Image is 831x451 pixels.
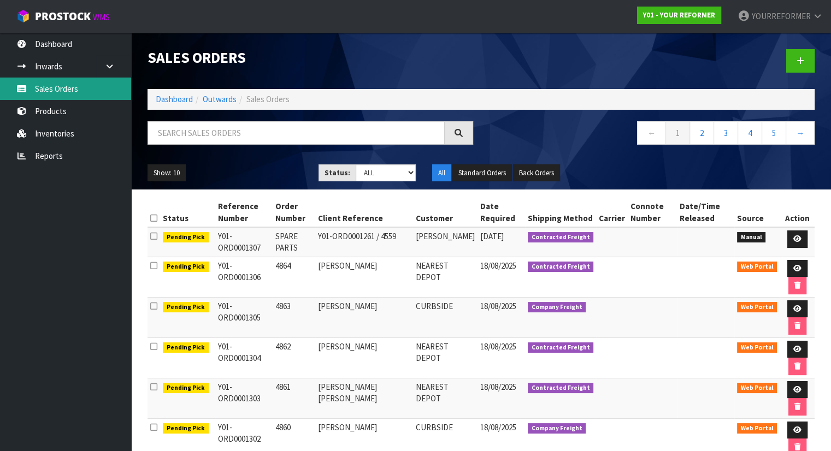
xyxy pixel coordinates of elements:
[163,342,209,353] span: Pending Pick
[160,198,215,227] th: Status
[315,227,412,257] td: Y01-ORD0001261 / 4559
[665,121,690,145] a: 1
[215,257,273,297] td: Y01-ORD0001306
[737,423,777,434] span: Web Portal
[738,121,762,145] a: 4
[203,94,237,104] a: Outwards
[246,94,290,104] span: Sales Orders
[148,49,473,66] h1: Sales Orders
[412,227,477,257] td: [PERSON_NAME]
[163,423,209,434] span: Pending Pick
[780,198,815,227] th: Action
[737,232,766,243] span: Manual
[215,337,273,378] td: Y01-ORD0001304
[412,297,477,337] td: CURBSIDE
[490,121,815,148] nav: Page navigation
[163,232,209,243] span: Pending Pick
[315,257,412,297] td: [PERSON_NAME]
[737,342,777,353] span: Web Portal
[480,422,516,432] span: 18/08/2025
[628,198,676,227] th: Connote Number
[148,164,186,182] button: Show: 10
[412,198,477,227] th: Customer
[16,9,30,23] img: cube-alt.png
[752,11,811,21] span: YOURREFORMER
[315,337,412,378] td: [PERSON_NAME]
[93,12,110,22] small: WMS
[762,121,786,145] a: 5
[480,341,516,352] span: 18/08/2025
[513,164,560,182] button: Back Orders
[528,302,586,313] span: Company Freight
[689,121,714,145] a: 2
[528,383,594,394] span: Contracted Freight
[156,94,193,104] a: Dashboard
[637,121,666,145] a: ←
[737,383,777,394] span: Web Portal
[786,121,815,145] a: →
[163,302,209,313] span: Pending Pick
[734,198,780,227] th: Source
[148,121,445,145] input: Search sales orders
[163,383,209,394] span: Pending Pick
[163,262,209,272] span: Pending Pick
[215,297,273,337] td: Y01-ORD0001305
[596,198,628,227] th: Carrier
[273,378,316,418] td: 4861
[412,337,477,378] td: NEAREST DEPOT
[737,302,777,313] span: Web Portal
[215,378,273,418] td: Y01-ORD0001303
[677,198,734,227] th: Date/Time Released
[215,198,273,227] th: Reference Number
[273,257,316,297] td: 4864
[525,198,597,227] th: Shipping Method
[528,342,594,353] span: Contracted Freight
[432,164,451,182] button: All
[478,198,525,227] th: Date Required
[273,227,316,257] td: SPARE PARTS
[528,423,586,434] span: Company Freight
[643,10,715,20] strong: Y01 - YOUR REFORMER
[714,121,738,145] a: 3
[273,198,316,227] th: Order Number
[315,297,412,337] td: [PERSON_NAME]
[273,297,316,337] td: 4863
[480,231,504,241] span: [DATE]
[273,337,316,378] td: 4862
[480,301,516,311] span: 18/08/2025
[215,227,273,257] td: Y01-ORD0001307
[480,382,516,392] span: 18/08/2025
[528,232,594,243] span: Contracted Freight
[452,164,512,182] button: Standard Orders
[35,9,91,23] span: ProStock
[315,198,412,227] th: Client Reference
[528,262,594,272] span: Contracted Freight
[325,168,350,177] strong: Status:
[412,257,477,297] td: NEAREST DEPOT
[315,378,412,418] td: [PERSON_NAME] [PERSON_NAME]
[737,262,777,272] span: Web Portal
[480,260,516,271] span: 18/08/2025
[412,378,477,418] td: NEAREST DEPOT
